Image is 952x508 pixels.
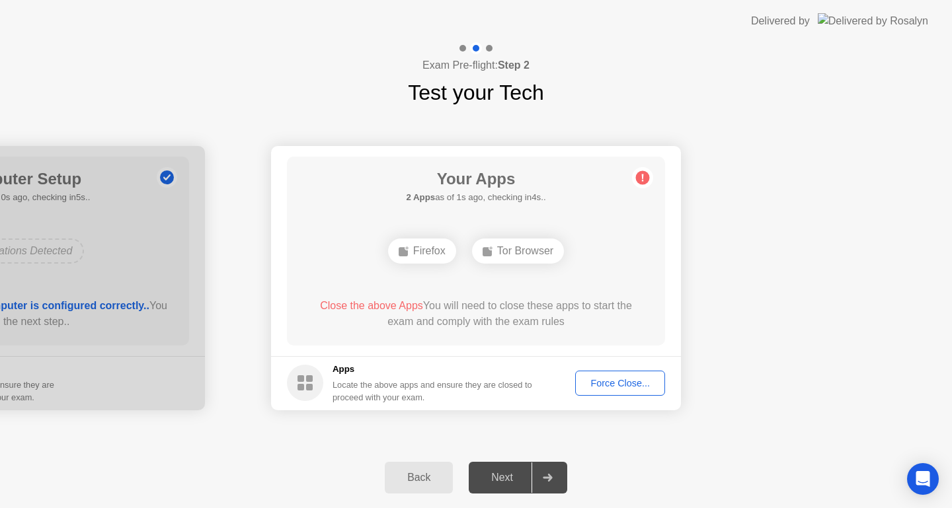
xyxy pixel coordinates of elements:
div: Next [473,472,532,484]
h4: Exam Pre-flight: [422,57,530,73]
span: Close the above Apps [320,300,423,311]
div: You will need to close these apps to start the exam and comply with the exam rules [306,298,647,330]
h1: Test your Tech [408,77,544,108]
button: Back [385,462,453,493]
div: Firefox [388,238,456,264]
h1: Your Apps [406,167,545,191]
b: Step 2 [498,59,530,71]
div: Force Close... [580,378,660,388]
div: Open Intercom Messenger [907,463,939,495]
div: Delivered by [751,13,810,29]
button: Next [469,462,567,493]
img: Delivered by Rosalyn [818,13,928,28]
b: 2 Apps [406,192,435,202]
h5: Apps [333,363,533,376]
div: Back [389,472,449,484]
div: Tor Browser [472,238,564,264]
div: Locate the above apps and ensure they are closed to proceed with your exam. [333,379,533,404]
button: Force Close... [575,371,665,396]
h5: as of 1s ago, checking in4s.. [406,191,545,204]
